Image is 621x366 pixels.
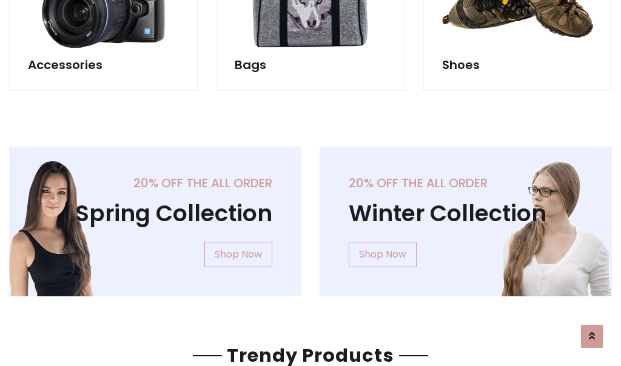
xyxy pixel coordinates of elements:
[204,242,272,267] a: Shop Now
[38,200,272,227] h1: Spring Collection
[28,58,179,72] h5: Accessories
[349,242,417,267] a: Shop Now
[349,200,583,227] h1: Winter Collection
[349,176,583,190] h5: 20% off the all order
[38,176,272,190] h5: 20% off the all order
[235,58,386,72] h5: Bags
[442,58,593,72] h5: Shoes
